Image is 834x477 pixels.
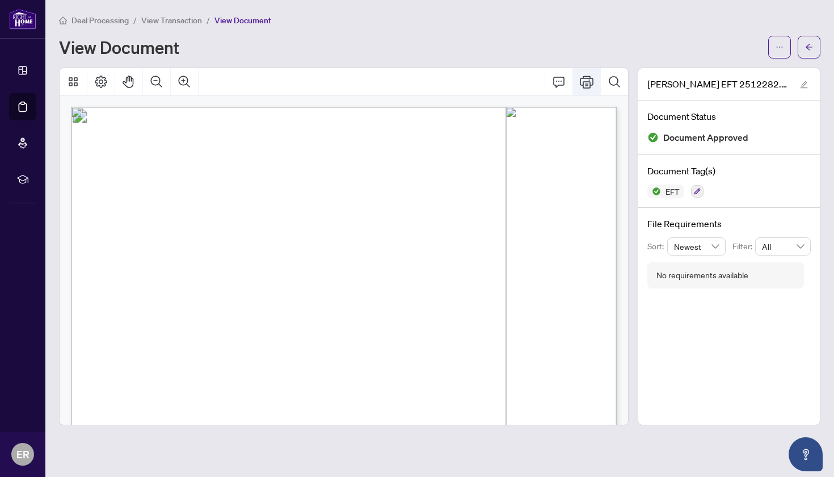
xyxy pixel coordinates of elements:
img: Status Icon [647,185,661,198]
img: logo [9,9,36,30]
span: edit [800,81,808,89]
span: All [762,238,804,255]
span: View Transaction [141,15,202,26]
button: Open asap [789,437,823,471]
span: home [59,16,67,24]
span: ER [16,446,30,462]
span: Newest [674,238,719,255]
span: Document Approved [663,130,748,145]
p: Filter: [732,240,755,253]
span: arrow-left [805,43,813,51]
span: View Document [214,15,271,26]
span: Deal Processing [71,15,129,26]
img: Document Status [647,132,659,143]
span: [PERSON_NAME] EFT 2512282.pdf [647,77,789,91]
span: EFT [661,187,684,195]
h4: Document Status [647,110,811,123]
p: Sort: [647,240,667,253]
div: No requirements available [656,269,748,282]
h4: File Requirements [647,217,811,231]
li: / [133,14,137,27]
h4: Document Tag(s) [647,164,811,178]
h1: View Document [59,38,179,56]
span: ellipsis [776,43,784,51]
li: / [207,14,210,27]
